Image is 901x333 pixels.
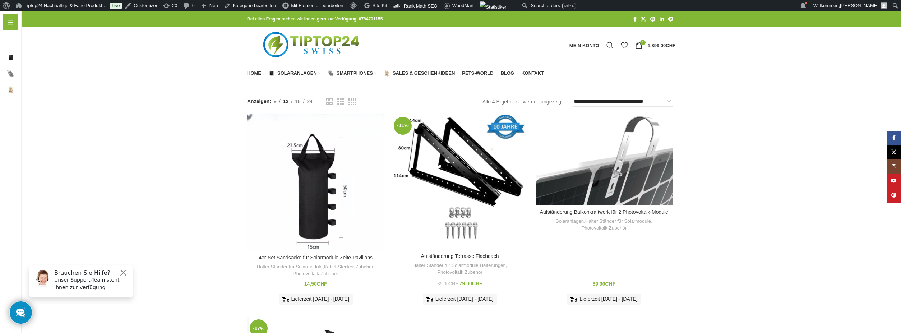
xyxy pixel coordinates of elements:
a: Kabel-Stecker-Zubehör [324,264,373,270]
a: Rasteransicht 4 [348,97,356,106]
a: Rasteransicht 3 [337,97,344,106]
span: Solaranlagen [277,70,317,76]
a: Aufständerung Terrasse Flachdach [421,253,499,259]
img: Smartphones [328,70,334,77]
a: Halter Ständer für Solarmodule [257,264,323,270]
select: Shop-Reihenfolge [573,97,673,107]
div: Lieferzeit [DATE] - [DATE] [279,294,353,305]
a: Pinterest Social Link [887,188,901,203]
a: 4er-Set Sandsäcke für Solarmodule Zelte Pavillons [259,255,373,260]
a: 24 [305,97,315,105]
span: Kontakt [521,70,544,76]
a: Blog [501,66,514,80]
a: Halter Ständer für Solarmodule [412,262,478,269]
a: 12 [281,97,291,105]
a: 4er-Set Sandsäcke für Solarmodule Zelte Pavillons [247,114,384,251]
a: 9 [271,97,279,105]
span: Anzeigen [247,97,271,105]
a: Live [110,3,122,9]
img: Tiptop24 Nachhaltige & Faire Produkte [247,27,378,64]
span: CHF [317,281,327,287]
a: Instagram Social Link [887,159,901,174]
p: Unser Support-Team steht Ihnen zur Verfügung [31,17,105,32]
a: 18 [292,97,303,105]
span: Home [247,70,261,76]
span: 24 [307,98,313,104]
a: YouTube Social Link [887,174,901,188]
a: Photovoltaik Zubehör [581,225,627,232]
bdi: 89,00 [437,281,458,286]
a: Suche [603,38,617,52]
a: Solaranlagen [268,66,320,80]
span: Mit Elementor bearbeiten [291,3,343,8]
bdi: 79,00 [459,281,482,286]
a: Home [247,66,261,80]
span: [PERSON_NAME] [840,3,878,8]
a: Smartphones [328,66,376,80]
a: Telegram Social Link [666,14,675,24]
a: Aufständerung Balkonkraftwerk für 2 Photovoltaik-Module [540,209,668,215]
span: CHF [472,281,482,286]
button: Close [96,9,104,18]
img: Aufrufe der letzten 48 Stunden. Klicke hier für weitere Jetpack-Statistiken. [480,1,507,13]
h6: Brauchen Sie Hilfe? [31,10,105,17]
div: , , [395,262,525,276]
div: , , [251,264,380,277]
a: LinkedIn Social Link [657,14,666,24]
span: -11% [394,117,412,135]
a: Halterungen [480,262,505,269]
bdi: 14,50 [304,281,327,287]
span: Mein Konto [569,43,599,48]
span: 18 [295,98,301,104]
div: Hauptnavigation [244,66,547,80]
div: Lieferzeit [DATE] - [DATE] [567,294,641,305]
a: Aufständerung Balkonkraftwerk für 2 Photovoltaik-Module [536,114,673,205]
a: X Social Link [887,145,901,159]
a: Solaranlagen [556,218,584,225]
a: Rasteransicht 2 [326,97,333,106]
strong: Bei allen Fragen stehen wir Ihnen gern zur Verfügung. 0784701155 [247,17,383,22]
a: Aufständerung Terrasse Flachdach [391,114,528,250]
span: Ctrl + K [564,4,574,8]
img: Solaranlagen [268,70,275,77]
div: , , [539,218,669,231]
span: Pets-World [462,70,493,76]
a: X Social Link [639,14,648,24]
div: Lieferzeit [DATE] - [DATE] [423,294,497,305]
a: Facebook Social Link [887,131,901,145]
a: Mein Konto [566,38,603,52]
a: Facebook Social Link [631,14,639,24]
a: Halter Ständer für Solarmodule [585,218,651,225]
div: Meine Wunschliste [617,38,632,52]
span: Blog [501,70,514,76]
span: CHF [605,281,615,287]
a: Pinterest Social Link [648,14,657,24]
a: Kontakt [521,66,544,80]
p: Alle 4 Ergebnisse werden angezeigt [482,98,563,106]
span: CHF [449,281,458,286]
a: Logo der Website [247,42,378,48]
bdi: 89,00 [592,281,615,287]
span: 1 [640,40,646,45]
a: Photovoltaik Zubehör [293,270,338,277]
bdi: 1.899,00 [648,43,675,48]
span: 9 [274,98,277,104]
span: Smartphones [337,70,373,76]
span: Sales & Geschenkideen [393,70,455,76]
span: CHF [666,43,675,48]
span: Site Kit [373,3,387,8]
img: Sales & Geschenkideen [384,70,390,77]
img: Customer service [10,10,28,28]
a: 1 1.899,00CHF [632,38,679,52]
a: Photovoltaik Zubehör [437,269,482,276]
span: 12 [283,98,289,104]
span: Rank Math SEO [404,3,438,9]
a: Sales & Geschenkideen [384,66,455,80]
a: Pets-World [462,66,493,80]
